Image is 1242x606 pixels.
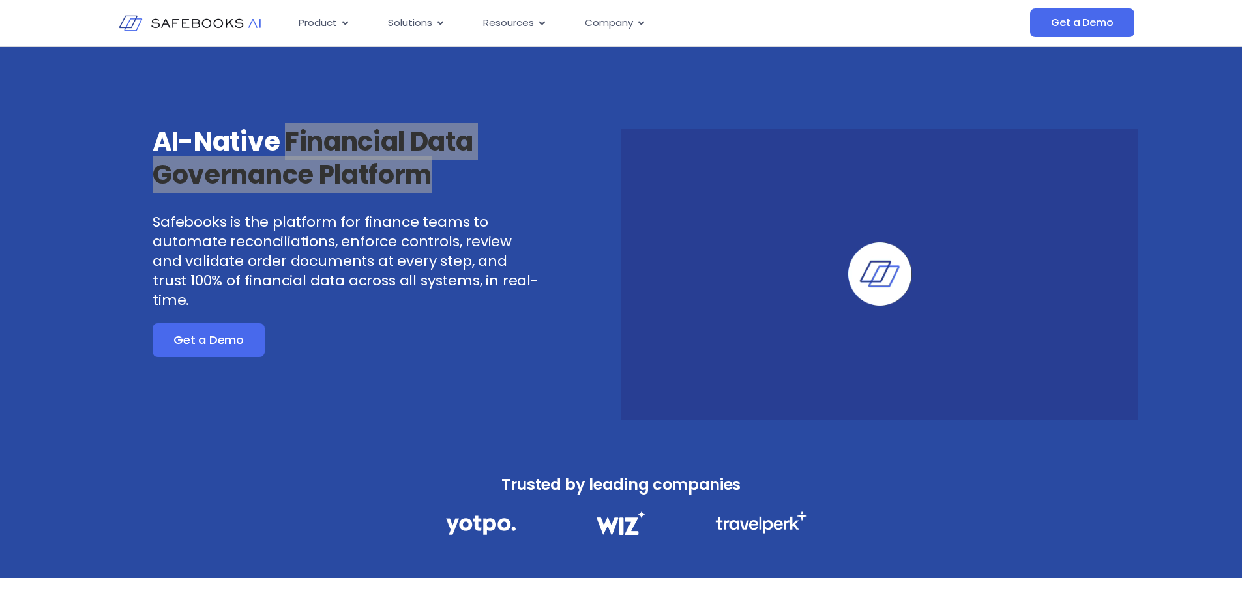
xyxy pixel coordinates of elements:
a: Get a Demo [153,323,265,357]
img: Financial Data Governance 2 [590,511,651,535]
img: Financial Data Governance 1 [446,511,516,539]
span: Get a Demo [1051,16,1113,29]
span: Company [585,16,633,31]
iframe: profile [5,19,203,119]
div: Menu Toggle [288,10,900,36]
h3: Trusted by leading companies [417,472,825,498]
span: Get a Demo [173,334,244,347]
p: Safebooks is the platform for finance teams to automate reconciliations, enforce controls, review... [153,212,540,310]
span: Resources [483,16,534,31]
span: Solutions [388,16,432,31]
h3: AI-Native Financial Data Governance Platform [153,125,540,192]
span: Product [299,16,337,31]
nav: Menu [288,10,900,36]
a: Get a Demo [1030,8,1134,37]
img: Financial Data Governance 3 [715,511,807,534]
